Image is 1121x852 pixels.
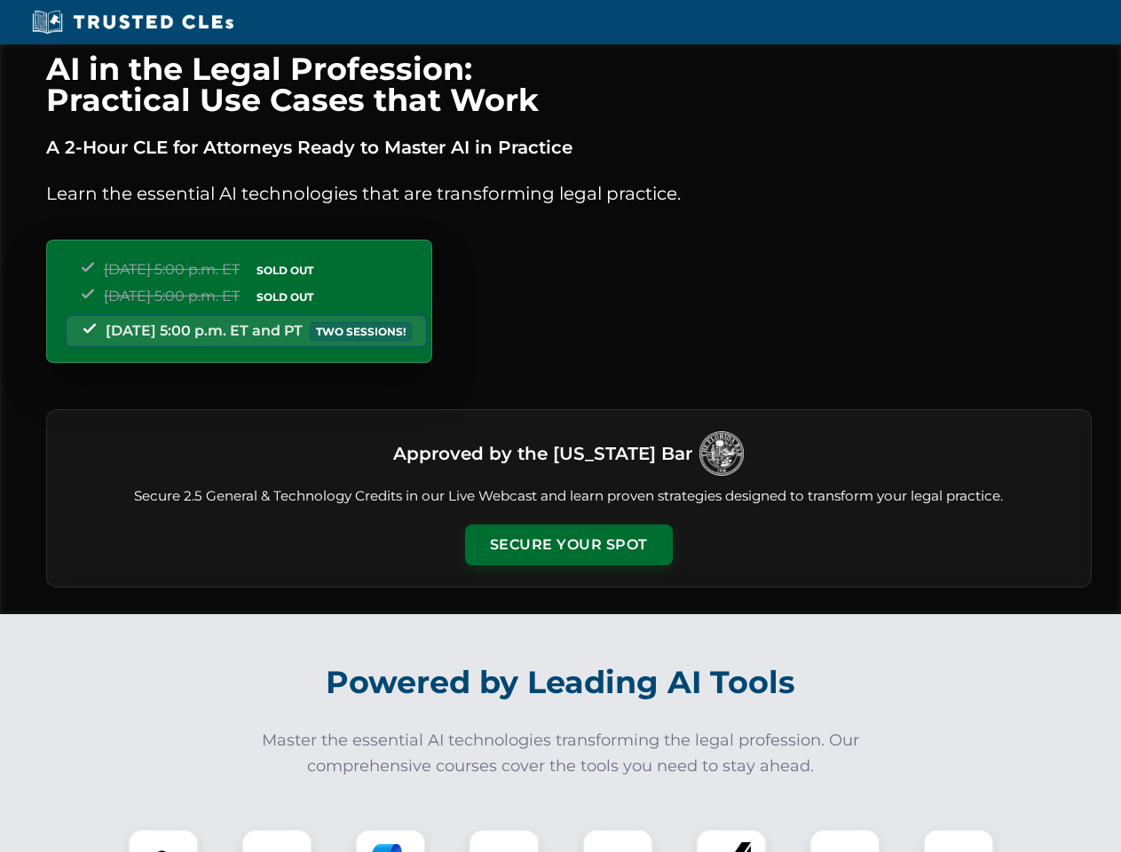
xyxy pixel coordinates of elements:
p: Learn the essential AI technologies that are transforming legal practice. [46,179,1092,208]
span: SOLD OUT [250,261,320,280]
p: Secure 2.5 General & Technology Credits in our Live Webcast and learn proven strategies designed ... [68,486,1070,507]
h2: Powered by Leading AI Tools [69,651,1053,714]
img: Logo [699,431,744,476]
img: Trusted CLEs [27,9,239,35]
span: [DATE] 5:00 p.m. ET [104,288,240,304]
p: A 2-Hour CLE for Attorneys Ready to Master AI in Practice [46,133,1092,162]
span: [DATE] 5:00 p.m. ET [104,261,240,278]
h3: Approved by the [US_STATE] Bar [393,438,692,469]
button: Secure Your Spot [465,525,673,565]
span: SOLD OUT [250,288,320,306]
h1: AI in the Legal Profession: Practical Use Cases that Work [46,53,1092,115]
p: Master the essential AI technologies transforming the legal profession. Our comprehensive courses... [250,728,872,779]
